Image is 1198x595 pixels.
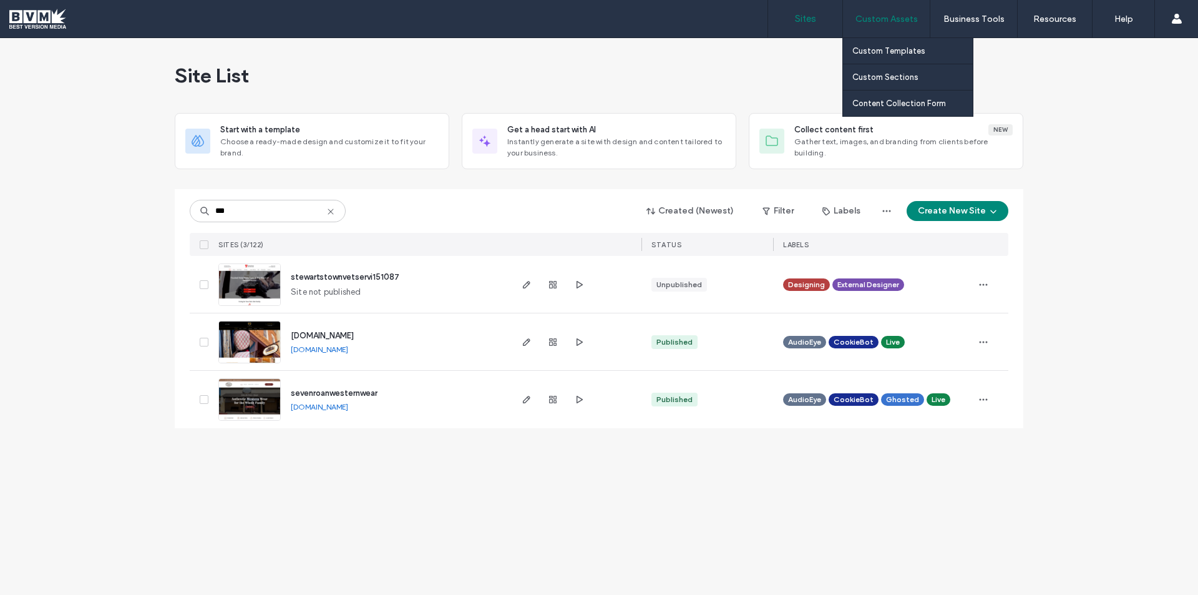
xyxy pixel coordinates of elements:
[852,91,973,116] a: Content Collection Form
[218,240,264,249] span: SITES (3/122)
[651,240,681,249] span: STATUS
[852,46,925,56] label: Custom Templates
[28,9,54,20] span: Help
[943,14,1005,24] label: Business Tools
[507,136,726,159] span: Instantly generate a site with design and content tailored to your business.
[291,402,348,411] a: [DOMAIN_NAME]
[794,136,1013,159] span: Gather text, images, and branding from clients before building.
[220,124,300,136] span: Start with a template
[175,63,249,88] span: Site List
[291,286,361,298] span: Site not published
[852,99,946,108] label: Content Collection Form
[1114,14,1133,24] label: Help
[175,113,449,169] div: Start with a templateChoose a ready-made design and customize it to fit your brand.
[783,240,809,249] span: LABELS
[988,124,1013,135] div: New
[834,394,874,405] span: CookieBot
[462,113,736,169] div: Get a head start with AIInstantly generate a site with design and content tailored to your business.
[656,394,693,405] div: Published
[788,394,821,405] span: AudioEye
[794,124,874,136] span: Collect content first
[291,272,399,282] a: stewartstownvetservi151087
[636,201,745,221] button: Created (Newest)
[1033,14,1076,24] label: Resources
[749,113,1023,169] div: Collect content firstNewGather text, images, and branding from clients before building.
[291,345,348,354] a: [DOMAIN_NAME]
[834,337,874,348] span: CookieBot
[291,331,354,340] a: [DOMAIN_NAME]
[220,136,439,159] span: Choose a ready-made design and customize it to fit your brand.
[886,337,900,348] span: Live
[852,72,918,82] label: Custom Sections
[291,388,377,398] a: sevenroanwesternwear
[811,201,872,221] button: Labels
[932,394,945,405] span: Live
[855,14,918,24] label: Custom Assets
[656,337,693,348] div: Published
[795,13,816,24] label: Sites
[907,201,1008,221] button: Create New Site
[788,279,825,290] span: Designing
[837,279,899,290] span: External Designer
[656,279,702,290] div: Unpublished
[507,124,596,136] span: Get a head start with AI
[886,394,919,405] span: Ghosted
[852,64,973,90] a: Custom Sections
[1145,539,1189,586] iframe: Chat
[788,337,821,348] span: AudioEye
[750,201,806,221] button: Filter
[852,38,973,64] a: Custom Templates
